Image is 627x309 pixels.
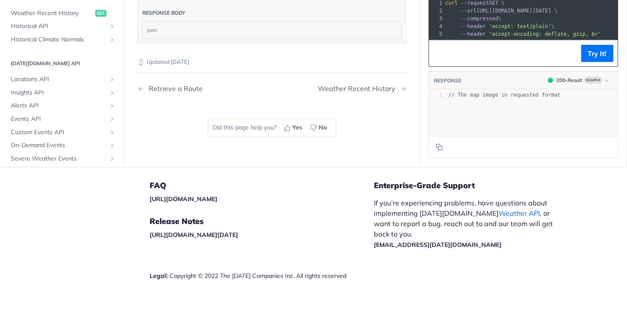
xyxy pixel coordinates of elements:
[109,36,116,43] button: Show subpages for Historical Climate Normals
[292,123,302,132] span: Yes
[11,35,107,44] span: Historical Climate Normals
[6,139,118,152] a: On-Demand EventsShow subpages for On-Demand Events
[461,16,498,22] span: --compressed
[581,45,614,62] button: Try It!
[144,85,203,93] div: Retrieve a Route
[281,121,307,134] button: Yes
[6,99,118,112] a: Alerts APIShow subpages for Alerts API
[150,180,374,191] h5: FAQ
[429,91,442,99] div: 1
[445,8,558,14] span: [URL][DOMAIN_NAME][DATE] \
[429,15,444,22] div: 3
[585,77,602,84] span: Example
[374,180,576,191] h5: Enterprise-Grade Support
[11,115,107,123] span: Events API
[433,47,445,60] button: Copy to clipboard
[556,76,583,84] div: 200 - Result
[319,123,327,132] span: No
[548,78,553,83] span: 200
[318,85,400,93] div: Weather Recent History
[143,22,401,38] div: json
[445,16,502,22] span: \
[11,154,107,163] span: Severe Weather Events
[6,73,118,86] a: Locations APIShow subpages for Locations API
[307,121,332,134] button: No
[150,271,374,280] div: | Copyright © 2022 The [DATE] Companies Inc. All rights reserved
[11,22,107,31] span: Historical API
[6,113,118,126] a: Events APIShow subpages for Events API
[150,272,166,280] a: Legal
[445,23,555,29] span: \
[374,241,502,249] a: [EMAIL_ADDRESS][DATE][DOMAIN_NAME]
[109,142,116,149] button: Show subpages for On-Demand Events
[208,119,336,137] div: Did this page help you?
[433,76,462,85] button: RESPONSE
[109,102,116,109] button: Show subpages for Alerts API
[138,85,253,93] a: Previous Page: Retrieve a Route
[6,20,118,33] a: Historical APIShow subpages for Historical API
[109,116,116,123] button: Show subpages for Events API
[11,141,107,150] span: On-Demand Events
[11,88,107,97] span: Insights API
[6,6,118,19] a: Weather Recent Historyget
[429,22,444,30] div: 4
[109,89,116,96] button: Show subpages for Insights API
[6,165,118,178] a: Notifications APIShow subpages for Notifications API
[429,7,444,15] div: 2
[318,85,407,93] a: Next Page: Weather Recent History
[433,141,445,154] button: Copy to clipboard
[6,33,118,46] a: Historical Climate NormalsShow subpages for Historical Climate Normals
[11,75,107,84] span: Locations API
[544,76,614,85] button: 200200-ResultExample
[109,155,116,162] button: Show subpages for Severe Weather Events
[429,30,444,38] div: 5
[489,23,552,29] span: 'accept: text/plain'
[6,86,118,99] a: Insights APIShow subpages for Insights API
[461,23,486,29] span: --header
[138,76,407,101] nav: Pagination Controls
[150,195,217,203] a: [URL][DOMAIN_NAME]
[498,209,540,218] a: Weather API
[95,9,107,16] span: get
[6,60,118,67] h2: [DATE][DOMAIN_NAME] API
[109,129,116,136] button: Show subpages for Custom Events API
[109,23,116,30] button: Show subpages for Historical API
[11,9,93,17] span: Weather Recent History
[11,128,107,136] span: Custom Events API
[109,76,116,83] button: Show subpages for Locations API
[11,101,107,110] span: Alerts API
[489,31,601,37] span: 'accept-encoding: deflate, gzip, br'
[138,58,407,66] p: Updated [DATE]
[374,198,562,249] p: If you’re experiencing problems, have questions about implementing [DATE][DOMAIN_NAME] , or want ...
[142,9,185,17] div: Response body
[461,8,477,14] span: --url
[448,92,561,98] span: // The map image in requested format
[150,231,238,239] a: [URL][DOMAIN_NAME][DATE]
[6,152,118,165] a: Severe Weather EventsShow subpages for Severe Weather Events
[150,216,374,227] h5: Release Notes
[6,126,118,139] a: Custom Events APIShow subpages for Custom Events API
[461,31,486,37] span: --header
